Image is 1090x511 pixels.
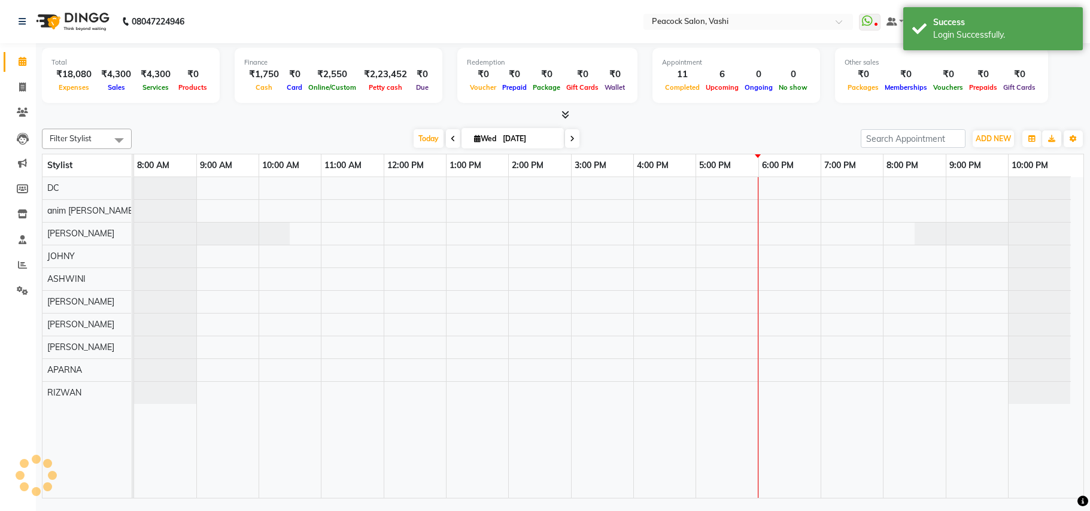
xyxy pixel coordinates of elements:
button: ADD NEW [973,130,1014,147]
span: Wallet [602,83,628,92]
span: Services [139,83,172,92]
input: Search Appointment [861,129,965,148]
span: Online/Custom [305,83,359,92]
div: ₹0 [966,68,1000,81]
span: [PERSON_NAME] [47,228,114,239]
div: ₹2,550 [305,68,359,81]
span: Gift Cards [563,83,602,92]
span: Products [175,83,210,92]
span: Gift Cards [1000,83,1039,92]
span: Memberships [882,83,930,92]
div: ₹4,300 [136,68,175,81]
div: 6 [703,68,742,81]
a: 9:00 PM [946,157,984,174]
a: 4:00 PM [634,157,672,174]
span: JOHNY [47,251,75,261]
div: ₹0 [175,68,210,81]
span: Today [414,129,444,148]
a: 11:00 AM [321,157,365,174]
div: Appointment [662,57,810,68]
a: 1:00 PM [447,157,484,174]
div: ₹0 [930,68,966,81]
span: [PERSON_NAME] [47,319,114,330]
a: 2:00 PM [509,157,546,174]
span: Prepaids [966,83,1000,92]
div: 0 [776,68,810,81]
span: anim [PERSON_NAME] [47,205,135,216]
div: Finance [244,57,433,68]
div: ₹0 [284,68,305,81]
a: 8:00 AM [134,157,172,174]
span: No show [776,83,810,92]
div: ₹0 [499,68,530,81]
span: Expenses [56,83,92,92]
span: [PERSON_NAME] [47,296,114,307]
div: ₹0 [467,68,499,81]
span: Vouchers [930,83,966,92]
a: 9:00 AM [197,157,235,174]
span: Sales [105,83,128,92]
span: Petty cash [366,83,405,92]
div: ₹1,750 [244,68,284,81]
a: 10:00 AM [259,157,302,174]
span: APARNA [47,364,82,375]
span: DC [47,182,59,193]
span: Voucher [467,83,499,92]
span: Wed [471,134,499,143]
span: Card [284,83,305,92]
a: 3:00 PM [572,157,609,174]
span: [PERSON_NAME] [47,342,114,352]
div: ₹0 [412,68,433,81]
div: ₹4,300 [96,68,136,81]
div: ₹2,23,452 [359,68,412,81]
div: ₹0 [1000,68,1039,81]
span: Due [413,83,432,92]
div: Login Successfully. [933,29,1074,41]
div: Other sales [845,57,1039,68]
span: ADD NEW [976,134,1011,143]
a: 5:00 PM [696,157,734,174]
div: Total [51,57,210,68]
span: RIZWAN [47,387,81,398]
span: Stylist [47,160,72,171]
a: 6:00 PM [759,157,797,174]
span: Completed [662,83,703,92]
div: 0 [742,68,776,81]
a: 12:00 PM [384,157,427,174]
div: ₹0 [845,68,882,81]
b: 08047224946 [132,5,184,38]
a: 8:00 PM [883,157,921,174]
div: ₹0 [602,68,628,81]
a: 7:00 PM [821,157,859,174]
div: ₹0 [563,68,602,81]
div: ₹18,080 [51,68,96,81]
span: Package [530,83,563,92]
span: Upcoming [703,83,742,92]
span: Prepaid [499,83,530,92]
div: Success [933,16,1074,29]
div: ₹0 [530,68,563,81]
span: Packages [845,83,882,92]
span: Filter Stylist [50,133,92,143]
span: Cash [253,83,275,92]
img: logo [31,5,113,38]
span: ASHWINI [47,273,86,284]
a: 10:00 PM [1009,157,1051,174]
div: 11 [662,68,703,81]
div: Redemption [467,57,628,68]
span: Ongoing [742,83,776,92]
div: ₹0 [882,68,930,81]
input: 2025-09-03 [499,130,559,148]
